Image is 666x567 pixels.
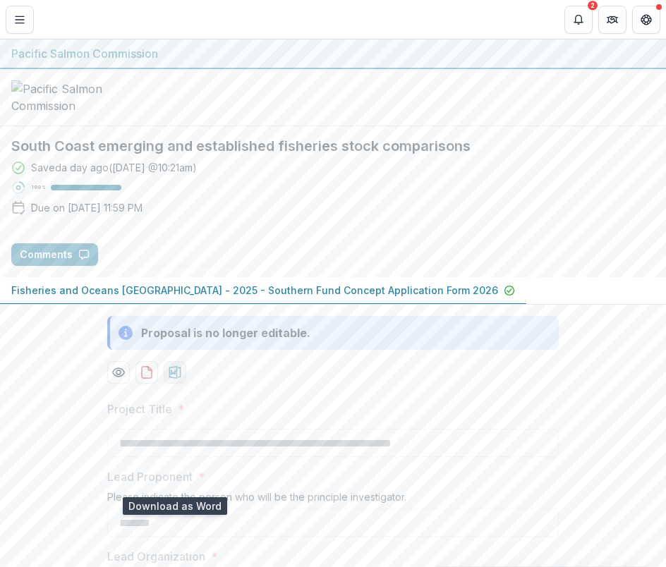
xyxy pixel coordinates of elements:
[107,491,559,508] div: Please indicate the person who will be the principle investigator.
[31,183,45,193] p: 100 %
[107,401,172,417] p: Project Title
[31,160,197,175] div: Saved a day ago ( [DATE] @ 10:21am )
[135,361,158,384] button: download-proposal
[11,283,498,298] p: Fisheries and Oceans [GEOGRAPHIC_DATA] - 2025 - Southern Fund Concept Application Form 2026
[141,324,310,341] div: Proposal is no longer editable.
[164,361,186,384] button: download-proposal
[11,138,655,154] h2: South Coast emerging and established fisheries stock comparisons
[107,361,130,384] button: Preview 8afdcd8f-9134-4f11-9f04-88c060731514-0.pdf
[598,6,626,34] button: Partners
[107,468,193,485] p: Lead Proponent
[31,200,143,215] p: Due on [DATE] 11:59 PM
[104,243,241,266] button: Answer Suggestions
[11,243,98,266] button: Comments
[588,1,598,11] div: 2
[564,6,593,34] button: Notifications
[11,80,152,114] img: Pacific Salmon Commission
[11,45,655,62] div: Pacific Salmon Commission
[632,6,660,34] button: Get Help
[107,548,205,565] p: Lead Organization
[6,6,34,34] button: Toggle Menu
